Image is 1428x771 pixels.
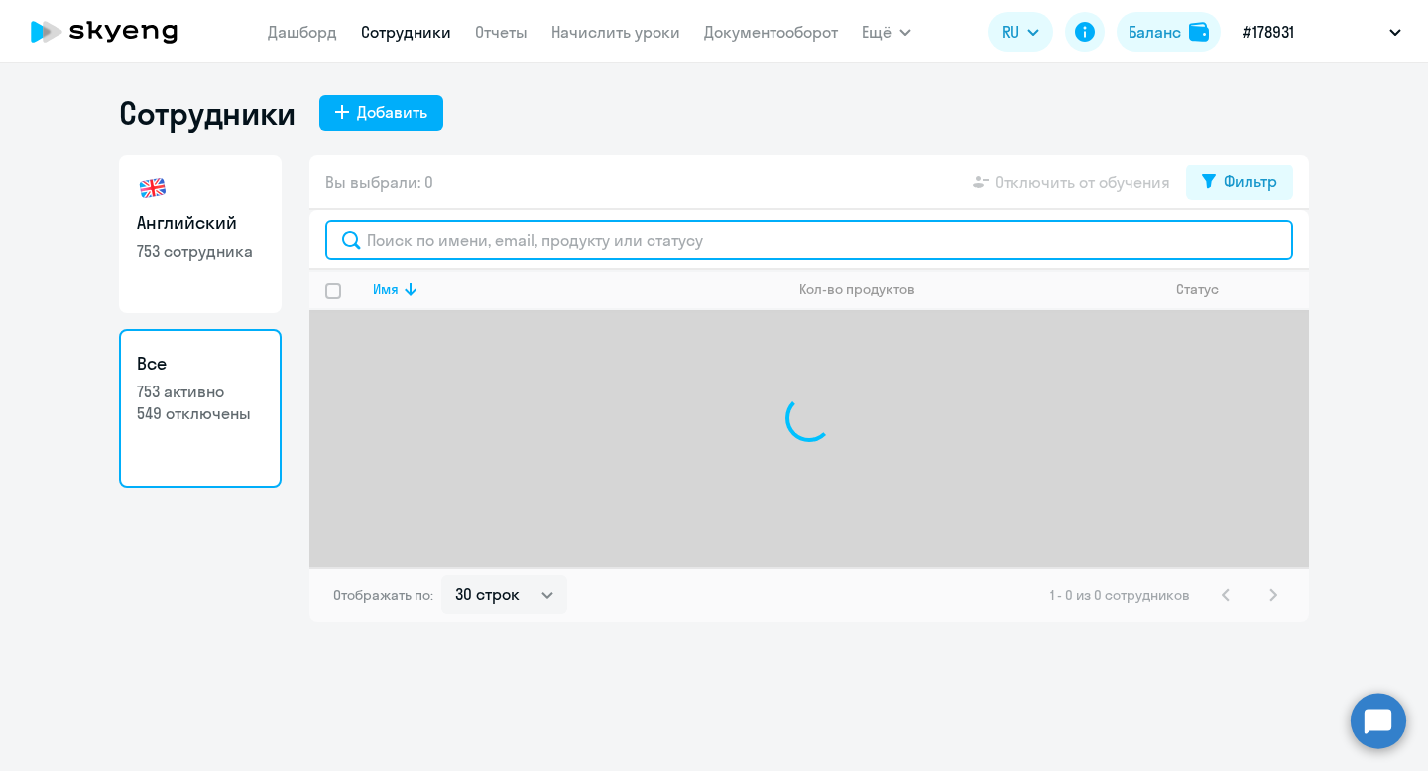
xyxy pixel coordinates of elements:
[799,280,915,298] div: Кол-во продуктов
[1189,22,1209,42] img: balance
[119,93,296,133] h1: Сотрудники
[373,280,399,298] div: Имя
[373,280,782,298] div: Имя
[475,22,528,42] a: Отчеты
[799,280,1159,298] div: Кол-во продуктов
[137,210,264,236] h3: Английский
[551,22,680,42] a: Начислить уроки
[862,12,911,52] button: Ещё
[1233,8,1411,55] button: #178931
[325,170,433,194] span: Вы выбрали: 0
[119,329,282,488] a: Все753 активно549 отключены
[119,155,282,313] a: Английский753 сотрудника
[1243,20,1294,44] p: #178931
[1176,280,1219,298] div: Статус
[1050,586,1190,604] span: 1 - 0 из 0 сотрудников
[1176,280,1308,298] div: Статус
[319,95,443,131] button: Добавить
[988,12,1053,52] button: RU
[137,240,264,262] p: 753 сотрудника
[1129,20,1181,44] div: Баланс
[137,172,169,204] img: english
[137,351,264,377] h3: Все
[268,22,337,42] a: Дашборд
[325,220,1293,260] input: Поиск по имени, email, продукту или статусу
[1117,12,1221,52] button: Балансbalance
[704,22,838,42] a: Документооборот
[137,402,264,424] p: 549 отключены
[333,586,433,604] span: Отображать по:
[1224,169,1277,193] div: Фильтр
[361,22,451,42] a: Сотрудники
[1002,20,1019,44] span: RU
[137,381,264,402] p: 753 активно
[357,100,427,124] div: Добавить
[1186,165,1293,200] button: Фильтр
[862,20,892,44] span: Ещё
